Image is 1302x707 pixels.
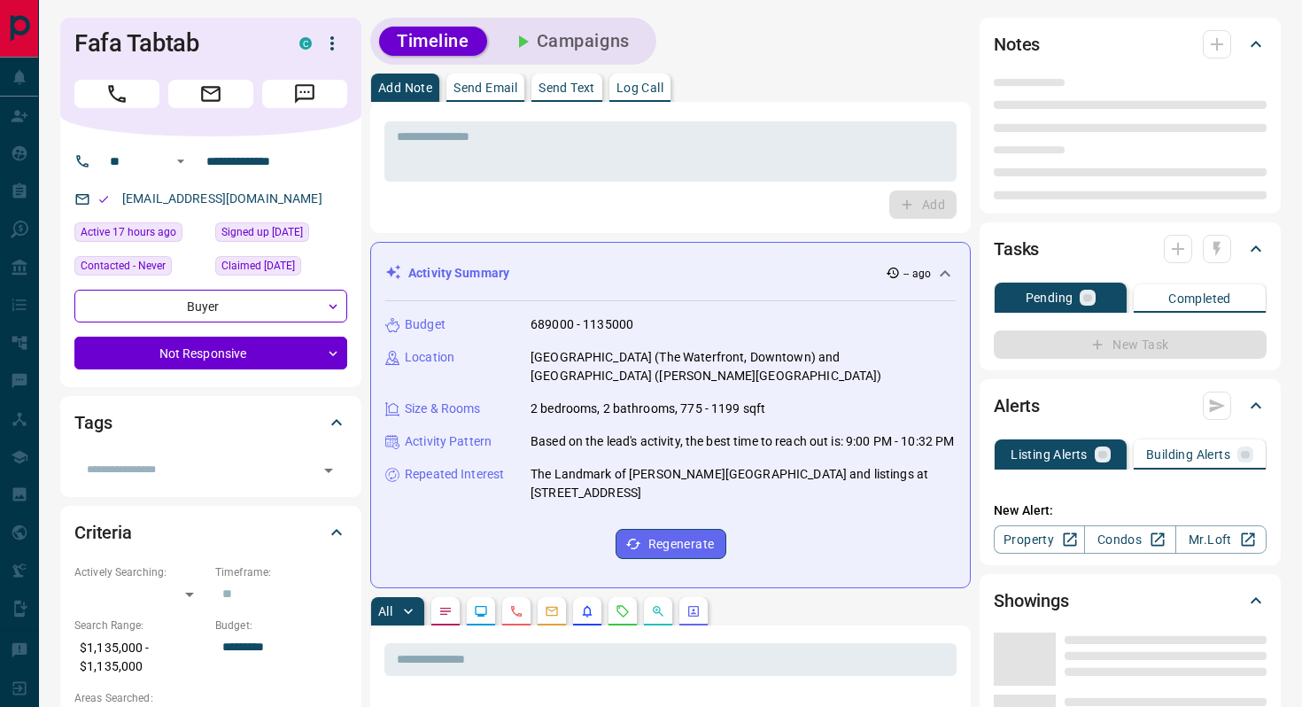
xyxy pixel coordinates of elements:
p: Budget [405,315,446,334]
p: 2 bedrooms, 2 bathrooms, 775 - 1199 sqft [531,400,765,418]
span: Contacted - Never [81,257,166,275]
p: Based on the lead's activity, the best time to reach out is: 9:00 PM - 10:32 PM [531,432,954,451]
svg: Opportunities [651,604,665,618]
span: Message [262,80,347,108]
div: Tasks [994,228,1267,270]
svg: Agent Actions [686,604,701,618]
p: Completed [1168,292,1231,305]
div: Wed Jan 27 2016 [215,222,347,247]
button: Timeline [379,27,487,56]
a: Property [994,525,1085,554]
div: Showings [994,579,1267,622]
h2: Notes [994,30,1040,58]
svg: Requests [616,604,630,618]
p: Budget: [215,618,347,633]
h2: Tasks [994,235,1039,263]
div: Not Responsive [74,337,347,369]
svg: Notes [438,604,453,618]
p: Location [405,348,454,367]
p: The Landmark of [PERSON_NAME][GEOGRAPHIC_DATA] and listings at [STREET_ADDRESS] [531,465,956,502]
p: All [378,605,392,618]
p: Repeated Interest [405,465,504,484]
p: Size & Rooms [405,400,481,418]
p: Timeframe: [215,564,347,580]
p: $1,135,000 - $1,135,000 [74,633,206,681]
p: Send Email [453,82,517,94]
a: [EMAIL_ADDRESS][DOMAIN_NAME] [122,191,322,206]
button: Regenerate [616,529,726,559]
p: 689000 - 1135000 [531,315,633,334]
svg: Lead Browsing Activity [474,604,488,618]
p: Actively Searching: [74,564,206,580]
svg: Emails [545,604,559,618]
span: Email [168,80,253,108]
div: Buyer [74,290,347,322]
svg: Calls [509,604,523,618]
div: Tue Aug 12 2025 [74,222,206,247]
div: Tags [74,401,347,444]
div: Wed Nov 06 2024 [215,256,347,281]
button: Campaigns [494,27,647,56]
div: Notes [994,23,1267,66]
p: Log Call [616,82,663,94]
h2: Alerts [994,392,1040,420]
p: Listing Alerts [1011,448,1088,461]
p: Send Text [539,82,595,94]
div: Criteria [74,511,347,554]
h1: Fafa Tabtab [74,29,273,58]
span: Claimed [DATE] [221,257,295,275]
p: Activity Summary [408,264,509,283]
p: [GEOGRAPHIC_DATA] (The Waterfront, Downtown) and [GEOGRAPHIC_DATA] ([PERSON_NAME][GEOGRAPHIC_DATA]) [531,348,956,385]
h2: Tags [74,408,112,437]
h2: Criteria [74,518,132,547]
p: Search Range: [74,618,206,633]
div: condos.ca [299,37,312,50]
p: Pending [1026,291,1073,304]
p: Building Alerts [1146,448,1230,461]
span: Call [74,80,159,108]
a: Condos [1084,525,1175,554]
p: Activity Pattern [405,432,492,451]
div: Alerts [994,385,1267,427]
p: Areas Searched: [74,690,347,706]
a: Mr.Loft [1175,525,1267,554]
svg: Email Valid [97,193,110,206]
p: -- ago [903,266,931,282]
p: Add Note [378,82,432,94]
button: Open [316,458,341,483]
p: New Alert: [994,501,1267,520]
span: Active 17 hours ago [81,223,176,241]
div: Activity Summary-- ago [385,257,956,290]
svg: Listing Alerts [580,604,594,618]
button: Open [170,151,191,172]
span: Signed up [DATE] [221,223,303,241]
h2: Showings [994,587,1069,615]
